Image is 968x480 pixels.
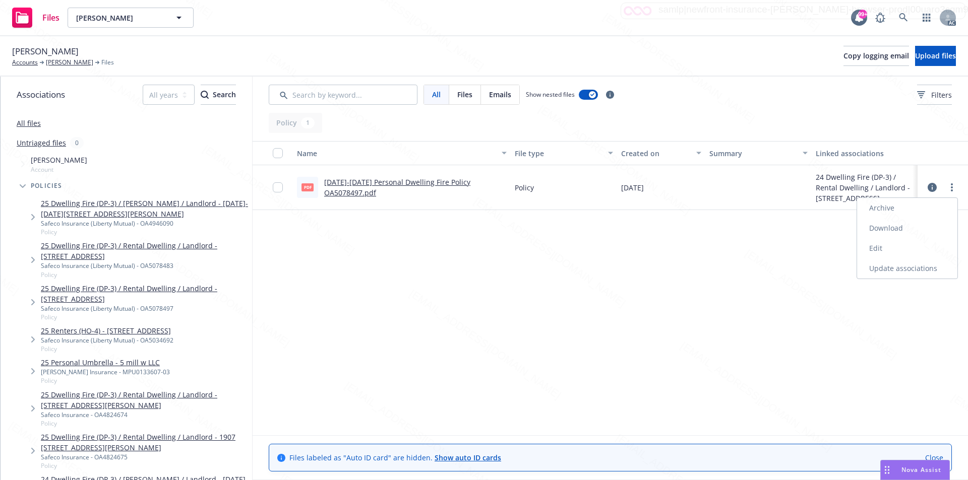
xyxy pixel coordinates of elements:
span: Filters [917,90,952,100]
span: Policy [41,376,170,385]
button: Created on [617,141,705,165]
span: Associations [17,88,65,101]
div: Search [201,85,236,104]
a: Report a Bug [870,8,890,28]
a: [DATE]-[DATE] Personal Dwelling Fire Policy OA5078497.pdf [324,177,470,197]
span: Account [31,165,87,174]
a: Update associations [857,258,957,279]
button: File type [511,141,617,165]
a: Untriaged files [17,138,66,148]
div: Safeco Insurance (Liberty Mutual) - OA5078497 [41,304,248,313]
button: [PERSON_NAME] [68,8,194,28]
a: Download [857,218,957,238]
span: Nova Assist [901,465,941,474]
div: Safeco Insurance (Liberty Mutual) - OA5034692 [41,336,173,345]
a: 25 Dwelling Fire (DP-3) / Rental Dwelling / Landlord - 1907 [STREET_ADDRESS][PERSON_NAME] [41,432,248,453]
button: Filters [917,85,952,105]
span: Copy logging email [843,51,909,60]
a: Show auto ID cards [435,453,501,462]
input: Select all [273,148,283,158]
span: [PERSON_NAME] [76,13,163,23]
svg: Search [201,91,209,99]
button: Linked associations [812,141,918,165]
span: [PERSON_NAME] [31,155,87,165]
a: 25 Dwelling Fire (DP-3) / [PERSON_NAME] / Landlord - [DATE]-[DATE][STREET_ADDRESS][PERSON_NAME] [41,198,248,219]
a: 25 Renters (HO-4) - [STREET_ADDRESS] [41,325,173,336]
span: pdf [301,183,314,191]
a: Switch app [917,8,937,28]
a: 25 Dwelling Fire (DP-3) / Rental Dwelling / Landlord - [STREET_ADDRESS][PERSON_NAME] [41,389,248,410]
div: 0 [70,137,84,149]
div: Summary [709,148,796,159]
div: Linked associations [816,148,914,159]
a: Files [8,4,64,32]
button: Summary [705,141,811,165]
div: 99+ [858,10,867,19]
button: Name [293,141,511,165]
span: Policy [41,228,248,236]
div: Safeco Insurance - OA4824675 [41,453,248,461]
span: All [432,89,441,100]
span: Files [42,14,59,22]
span: Files labeled as "Auto ID card" are hidden. [289,452,501,463]
span: [PERSON_NAME] [12,45,79,58]
a: Archive [857,198,957,218]
span: Policy [515,182,534,193]
span: Upload files [915,51,956,60]
div: Name [297,148,496,159]
span: Files [457,89,472,100]
span: Policies [31,183,63,189]
div: Safeco Insurance (Liberty Mutual) - OA5078483 [41,261,248,270]
div: Created on [621,148,690,159]
div: File type [515,148,601,159]
a: more [946,181,958,193]
span: Filters [931,90,952,100]
a: Search [893,8,914,28]
a: [PERSON_NAME] [46,58,93,67]
div: Safeco Insurance (Liberty Mutual) - OA4946090 [41,219,248,228]
button: Upload files [915,46,956,66]
div: 24 Dwelling Fire (DP-3) / Rental Dwelling / Landlord - [STREET_ADDRESS] [816,172,914,203]
span: Policy [41,461,248,470]
span: Emails [489,89,511,100]
div: Safeco Insurance - OA4824674 [41,410,248,419]
a: All files [17,118,41,128]
button: Nova Assist [880,460,950,480]
a: Close [925,452,943,463]
a: Edit [857,238,957,258]
span: Files [101,58,114,67]
a: 25 Dwelling Fire (DP-3) / Rental Dwelling / Landlord - [STREET_ADDRESS] [41,240,248,261]
button: Copy logging email [843,46,909,66]
span: Show nested files [526,90,575,99]
div: [PERSON_NAME] Insurance - MPU0133607-03 [41,368,170,376]
a: Accounts [12,58,38,67]
input: Search by keyword... [269,85,417,105]
span: [DATE] [621,182,644,193]
input: Toggle Row Selected [273,182,283,192]
button: SearchSearch [201,85,236,105]
a: 25 Personal Umbrella - 5 mill w LLC [41,357,170,368]
span: Policy [41,313,248,321]
span: Policy [41,270,248,279]
div: Drag to move [881,460,893,479]
span: Policy [41,345,173,353]
a: 25 Dwelling Fire (DP-3) / Rental Dwelling / Landlord - [STREET_ADDRESS] [41,283,248,304]
span: Policy [41,419,248,428]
